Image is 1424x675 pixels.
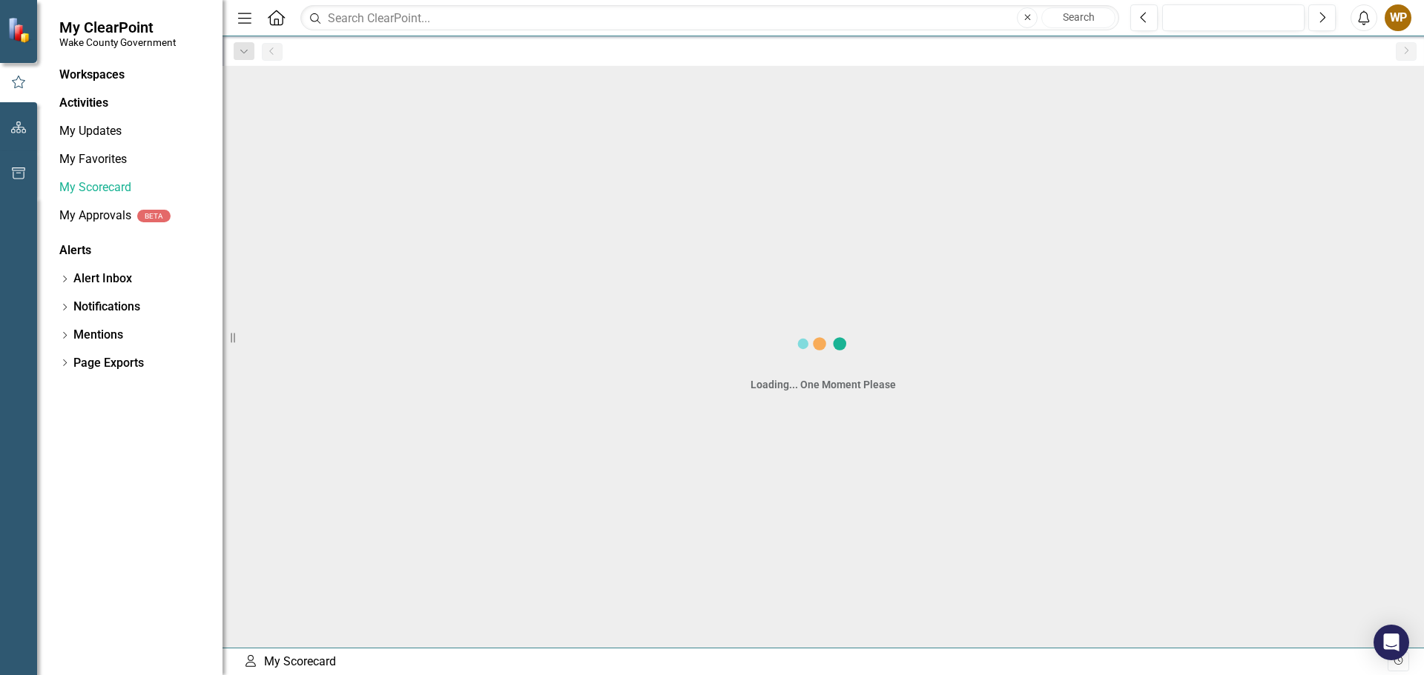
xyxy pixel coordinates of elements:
[751,377,896,392] div: Loading... One Moment Please
[59,207,131,225] a: My Approvals
[1374,625,1409,660] div: Open Intercom Messenger
[59,123,208,140] a: My Updates
[7,17,33,43] img: ClearPoint Strategy
[59,242,208,259] div: Alerts
[1063,11,1095,23] span: Search
[73,299,140,316] a: Notifications
[1385,4,1411,31] button: WP
[1041,7,1115,28] button: Search
[59,36,176,48] small: Wake County Government
[73,270,132,287] a: Alert Inbox
[300,5,1119,31] input: Search ClearPoint...
[137,210,171,222] div: BETA
[59,179,208,196] a: My Scorecard
[59,19,176,36] span: My ClearPoint
[59,151,208,168] a: My Favorites
[59,95,208,112] div: Activities
[73,355,144,372] a: Page Exports
[73,327,123,344] a: Mentions
[59,67,125,84] div: Workspaces
[243,654,1388,671] div: My Scorecard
